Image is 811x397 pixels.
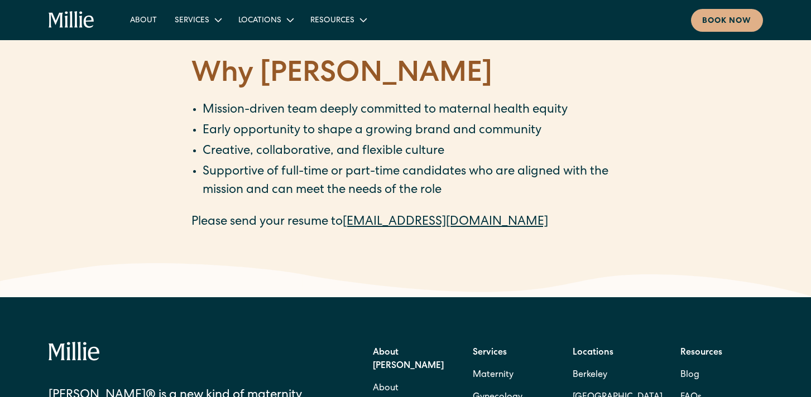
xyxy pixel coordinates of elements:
[191,36,620,54] p: ‍
[573,364,663,386] a: Berkeley
[175,15,209,27] div: Services
[680,348,722,357] strong: Resources
[203,101,620,120] li: Mission-driven team deeply committed to maternal health equity
[310,15,354,27] div: Resources
[473,364,514,386] a: Maternity
[203,122,620,141] li: Early opportunity to shape a growing brand and community
[702,16,752,27] div: Book now
[191,214,620,232] p: Please send your resume to
[301,11,375,29] div: Resources
[166,11,229,29] div: Services
[203,163,620,200] li: Supportive of full-time or part-time candidates who are aligned with the mission and can meet the...
[343,216,548,229] a: [EMAIL_ADDRESS][DOMAIN_NAME]
[238,15,281,27] div: Locations
[473,348,507,357] strong: Services
[573,348,613,357] strong: Locations
[49,11,95,29] a: home
[680,364,699,386] a: Blog
[191,61,492,90] strong: Why [PERSON_NAME]
[373,348,444,371] strong: About [PERSON_NAME]
[229,11,301,29] div: Locations
[203,143,620,161] li: Creative, collaborative, and flexible culture
[691,9,763,32] a: Book now
[121,11,166,29] a: About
